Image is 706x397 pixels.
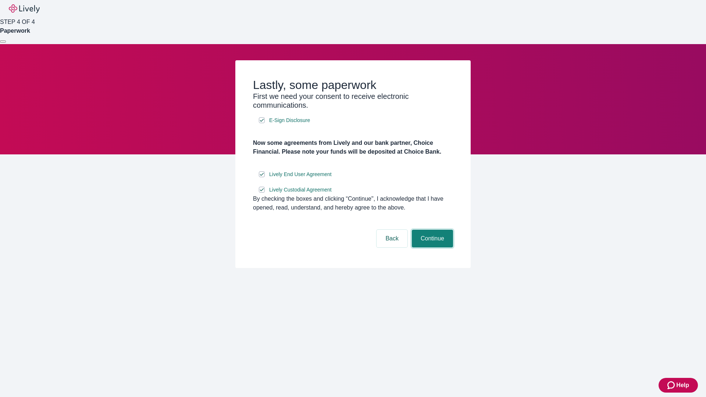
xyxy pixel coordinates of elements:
a: e-sign disclosure document [268,170,333,179]
h4: Now some agreements from Lively and our bank partner, Choice Financial. Please note your funds wi... [253,139,453,156]
span: E-Sign Disclosure [269,117,310,124]
button: Continue [412,230,453,247]
span: Lively Custodial Agreement [269,186,332,194]
a: e-sign disclosure document [268,185,333,194]
div: By checking the boxes and clicking “Continue", I acknowledge that I have opened, read, understand... [253,194,453,212]
h3: First we need your consent to receive electronic communications. [253,92,453,110]
button: Back [377,230,407,247]
span: Help [676,381,689,390]
svg: Zendesk support icon [667,381,676,390]
span: Lively End User Agreement [269,171,332,178]
h2: Lastly, some paperwork [253,78,453,92]
button: Zendesk support iconHelp [659,378,698,393]
a: e-sign disclosure document [268,116,311,125]
img: Lively [9,4,40,13]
